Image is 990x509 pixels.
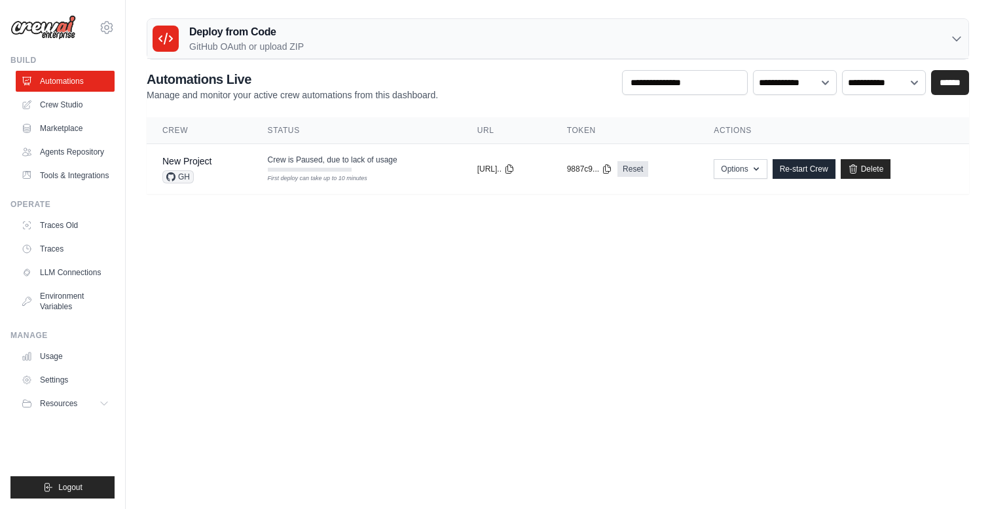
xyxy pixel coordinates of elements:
div: Build [10,55,115,66]
span: GH [162,170,194,183]
span: Logout [58,482,82,493]
th: URL [462,117,551,144]
button: Options [714,159,767,179]
th: Actions [698,117,969,144]
a: Re-start Crew [773,159,835,179]
a: Tools & Integrations [16,165,115,186]
a: Automations [16,71,115,92]
button: 9887c9... [567,164,612,174]
a: Reset [617,161,648,177]
span: Resources [40,398,77,409]
a: Delete [841,159,891,179]
th: Crew [147,117,252,144]
button: Resources [16,393,115,414]
div: Operate [10,199,115,210]
h2: Automations Live [147,70,438,88]
th: Status [252,117,462,144]
a: Marketplace [16,118,115,139]
div: First deploy can take up to 10 minutes [268,174,352,183]
a: Settings [16,369,115,390]
div: Manage [10,330,115,341]
p: GitHub OAuth or upload ZIP [189,40,304,53]
a: Traces [16,238,115,259]
h3: Deploy from Code [189,24,304,40]
a: LLM Connections [16,262,115,283]
button: Logout [10,476,115,499]
a: Traces Old [16,215,115,236]
a: New Project [162,156,211,166]
img: Logo [10,15,76,40]
span: Crew is Paused, due to lack of usage [268,155,397,165]
a: Usage [16,346,115,367]
a: Agents Repository [16,141,115,162]
a: Environment Variables [16,286,115,317]
a: Crew Studio [16,94,115,115]
p: Manage and monitor your active crew automations from this dashboard. [147,88,438,102]
th: Token [551,117,699,144]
